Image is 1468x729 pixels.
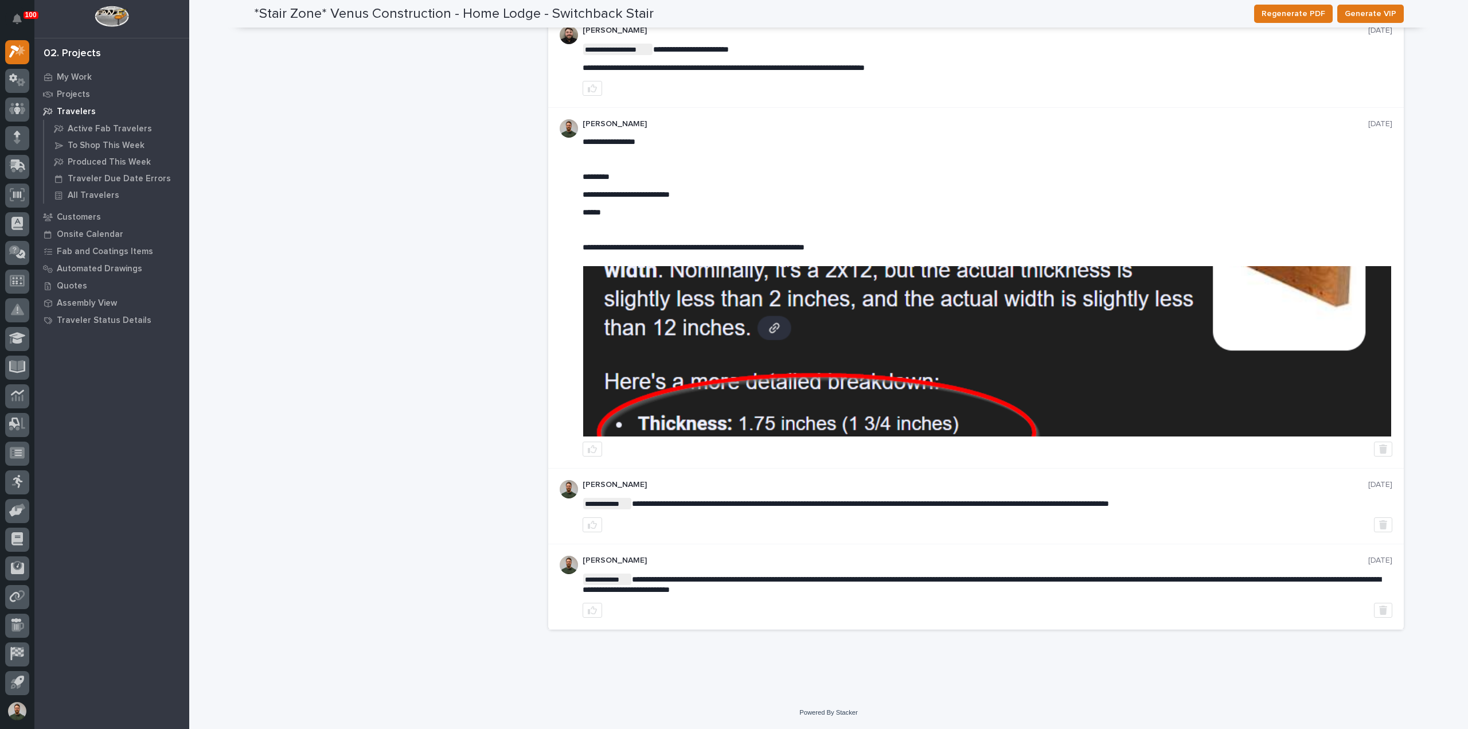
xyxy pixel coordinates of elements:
img: Workspace Logo [95,6,128,27]
button: like this post [583,81,602,96]
p: Fab and Coatings Items [57,247,153,257]
img: ACg8ocLB2sBq07NhafZLDpfZztpbDqa4HYtD3rBf5LhdHf4k=s96-c [560,26,578,44]
p: [DATE] [1368,556,1392,566]
img: AATXAJw4slNr5ea0WduZQVIpKGhdapBAGQ9xVsOeEvl5=s96-c [560,119,578,138]
h2: *Stair Zone* Venus Construction - Home Lodge - Switchback Stair [254,6,654,22]
div: 02. Projects [44,48,101,60]
p: Projects [57,89,90,100]
p: 100 [25,11,37,19]
p: Traveler Status Details [57,315,151,326]
button: like this post [583,442,602,457]
p: Customers [57,212,101,223]
span: Generate VIP [1345,7,1396,21]
p: Onsite Calendar [57,229,123,240]
a: Projects [34,85,189,103]
button: Generate VIP [1337,5,1404,23]
span: Regenerate PDF [1262,7,1325,21]
a: To Shop This Week [44,137,189,153]
button: Notifications [5,7,29,31]
p: Assembly View [57,298,117,309]
p: Travelers [57,107,96,117]
button: like this post [583,603,602,618]
p: [DATE] [1368,480,1392,490]
button: like this post [583,517,602,532]
button: Delete post [1374,603,1392,618]
p: [PERSON_NAME] [583,119,1368,129]
p: Produced This Week [68,157,151,167]
img: AATXAJw4slNr5ea0WduZQVIpKGhdapBAGQ9xVsOeEvl5=s96-c [560,556,578,574]
p: Traveler Due Date Errors [68,174,171,184]
a: Traveler Status Details [34,311,189,329]
p: Active Fab Travelers [68,124,152,134]
button: users-avatar [5,699,29,723]
p: My Work [57,72,92,83]
p: [PERSON_NAME] [583,480,1368,490]
a: Fab and Coatings Items [34,243,189,260]
p: Quotes [57,281,87,291]
button: Regenerate PDF [1254,5,1333,23]
a: Active Fab Travelers [44,120,189,137]
a: Onsite Calendar [34,225,189,243]
button: Delete post [1374,517,1392,532]
a: Traveler Due Date Errors [44,170,189,186]
a: All Travelers [44,187,189,203]
p: All Travelers [68,190,119,201]
p: Automated Drawings [57,264,142,274]
p: [DATE] [1368,26,1392,36]
p: To Shop This Week [68,141,145,151]
a: Travelers [34,103,189,120]
a: Automated Drawings [34,260,189,277]
a: Quotes [34,277,189,294]
p: [PERSON_NAME] [583,556,1368,566]
p: [DATE] [1368,119,1392,129]
a: My Work [34,68,189,85]
p: [PERSON_NAME] [583,26,1368,36]
button: Delete post [1374,442,1392,457]
div: Notifications100 [14,14,29,32]
a: Assembly View [34,294,189,311]
a: Powered By Stacker [799,709,857,716]
a: Produced This Week [44,154,189,170]
img: AATXAJw4slNr5ea0WduZQVIpKGhdapBAGQ9xVsOeEvl5=s96-c [560,480,578,498]
a: Customers [34,208,189,225]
